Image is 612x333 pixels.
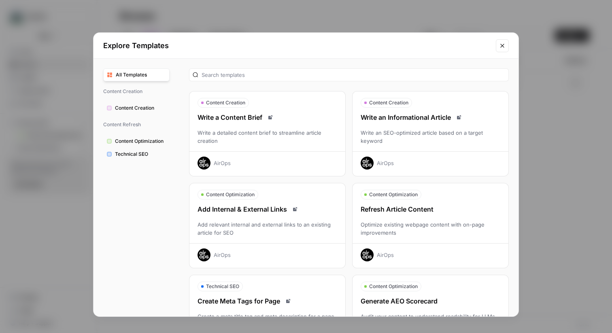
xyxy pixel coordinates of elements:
span: Content Creation [206,99,245,106]
div: Generate AEO Scorecard [353,296,508,306]
div: Add relevant internal and external links to an existing article for SEO [189,221,345,237]
button: Close modal [496,39,509,52]
span: Content Refresh [103,118,170,132]
a: Read docs [454,112,464,122]
button: Content CreationWrite a Content BriefRead docsWrite a detailed content brief to streamline articl... [189,91,346,176]
a: Read docs [283,296,293,306]
div: AirOps [214,251,231,259]
button: Content Optimization [103,135,170,148]
button: Content OptimizationRefresh Article ContentOptimize existing webpage content with on-page improve... [352,183,509,268]
span: All Templates [116,71,166,78]
button: Content CreationWrite an Informational ArticleRead docsWrite an SEO-optimized article based on a ... [352,91,509,176]
div: Write a Content Brief [189,112,345,122]
div: Add Internal & External Links [189,204,345,214]
button: Content Creation [103,102,170,115]
span: Content Creation [103,85,170,98]
div: AirOps [377,251,394,259]
button: Content OptimizationAdd Internal & External LinksRead docsAdd relevant internal and external link... [189,183,346,268]
span: Content Optimization [206,191,255,198]
div: Optimize existing webpage content with on-page improvements [353,221,508,237]
div: AirOps [377,159,394,167]
span: Content Optimization [369,191,418,198]
span: Content Optimization [369,283,418,290]
h2: Explore Templates [103,40,491,51]
a: Read docs [266,112,275,122]
span: Content Creation [369,99,408,106]
span: Content Optimization [115,138,166,145]
div: AirOps [214,159,231,167]
div: Create Meta Tags for Page [189,296,345,306]
div: Write an SEO-optimized article based on a target keyword [353,129,508,145]
div: Refresh Article Content [353,204,508,214]
div: Create a meta title tag and meta description for a page [189,312,345,320]
button: Technical SEO [103,148,170,161]
span: Technical SEO [115,151,166,158]
span: Content Creation [115,104,166,112]
span: Technical SEO [206,283,239,290]
input: Search templates [202,71,505,79]
button: All Templates [103,68,170,81]
a: Read docs [290,204,300,214]
div: Write an Informational Article [353,112,508,122]
div: Audit your content to understand readability for LLMs [353,312,508,320]
div: Write a detailed content brief to streamline article creation [189,129,345,145]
